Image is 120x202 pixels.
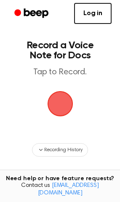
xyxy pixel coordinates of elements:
img: Beep Logo [48,91,73,116]
a: Log in [74,3,112,24]
button: Recording History [32,143,88,157]
a: Beep [8,5,56,22]
span: Recording History [44,146,82,154]
span: Contact us [5,182,115,197]
a: [EMAIL_ADDRESS][DOMAIN_NAME] [38,183,99,196]
p: Tap to Record. [15,67,105,78]
h1: Record a Voice Note for Docs [15,40,105,60]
